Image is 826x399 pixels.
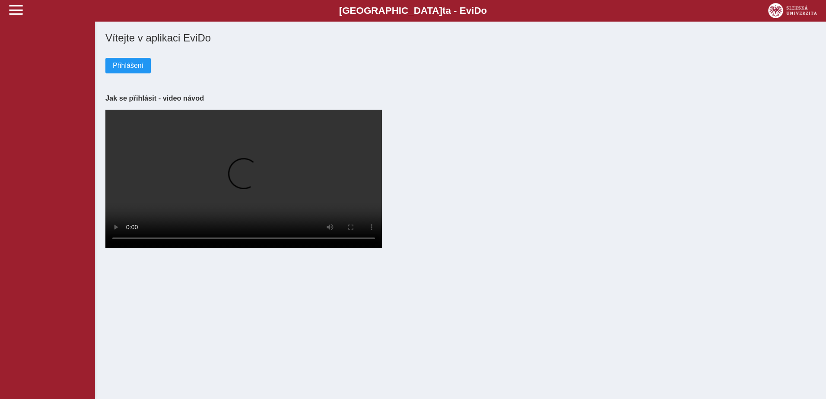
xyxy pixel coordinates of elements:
video: Your browser does not support the video tag. [105,110,382,248]
span: t [442,5,445,16]
img: logo_web_su.png [768,3,817,18]
span: Přihlášení [113,62,143,70]
h3: Jak se přihlásit - video návod [105,94,816,102]
button: Přihlášení [105,58,151,73]
b: [GEOGRAPHIC_DATA] a - Evi [26,5,800,16]
span: D [474,5,481,16]
h1: Vítejte v aplikaci EviDo [105,32,816,44]
span: o [481,5,487,16]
